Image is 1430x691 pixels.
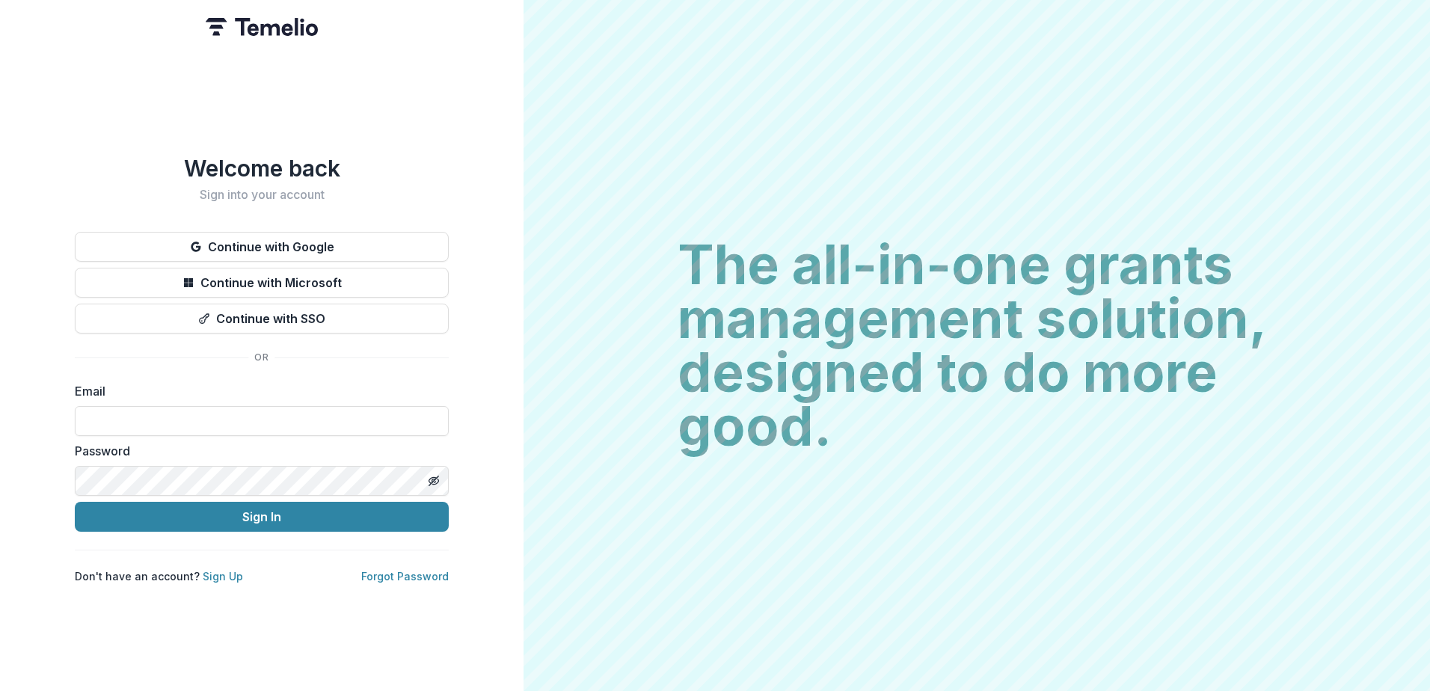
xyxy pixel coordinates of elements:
button: Continue with Microsoft [75,268,449,298]
a: Sign Up [203,570,243,583]
button: Sign In [75,502,449,532]
h2: Sign into your account [75,188,449,202]
h1: Welcome back [75,155,449,182]
a: Forgot Password [361,570,449,583]
label: Password [75,442,440,460]
button: Continue with SSO [75,304,449,334]
button: Continue with Google [75,232,449,262]
p: Don't have an account? [75,568,243,584]
img: Temelio [206,18,318,36]
button: Toggle password visibility [422,469,446,493]
label: Email [75,382,440,400]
